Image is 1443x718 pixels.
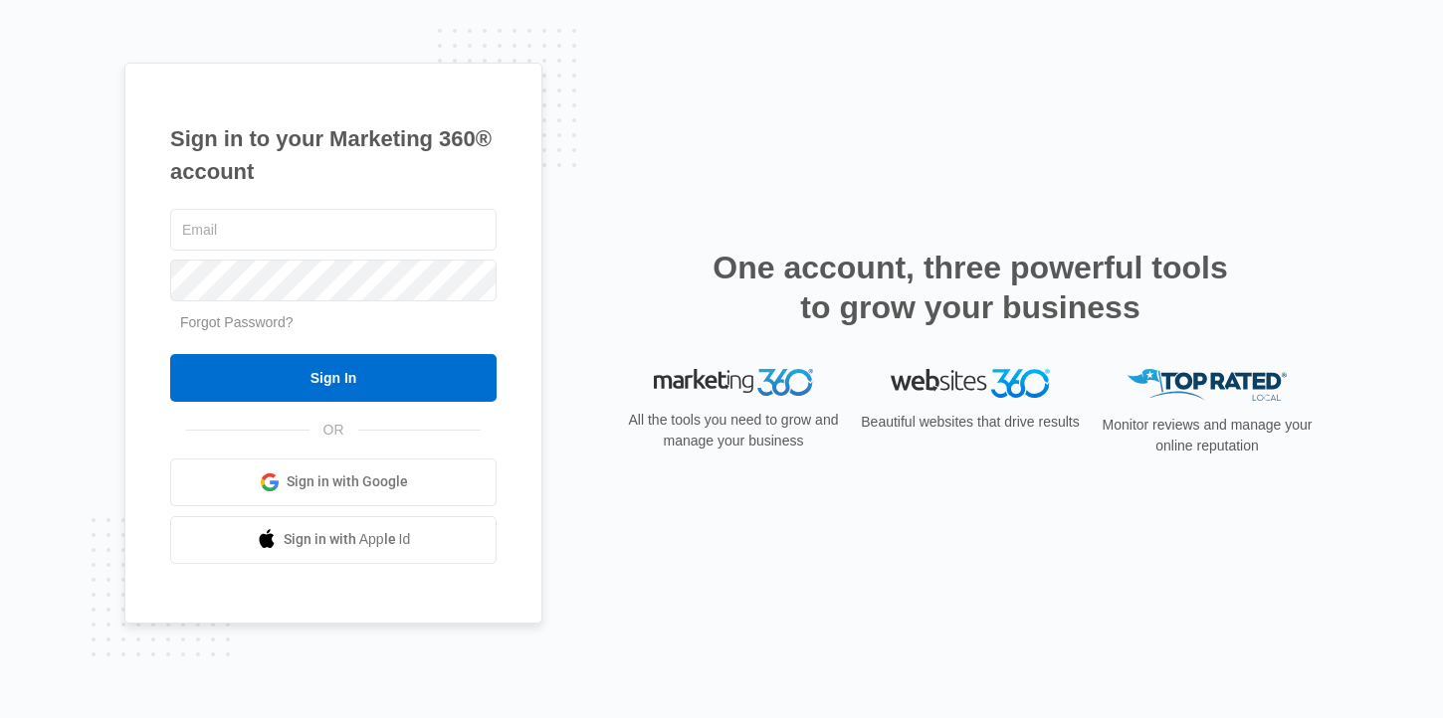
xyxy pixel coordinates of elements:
[891,369,1050,398] img: Websites 360
[170,209,497,251] input: Email
[622,410,845,451] p: All the tools you need to grow and manage your business
[707,248,1234,327] h2: One account, three powerful tools to grow your business
[170,516,497,564] a: Sign in with Apple Id
[859,412,1082,433] p: Beautiful websites that drive results
[309,420,358,441] span: OR
[654,369,813,397] img: Marketing 360
[287,471,408,492] span: Sign in with Google
[1128,369,1287,402] img: Top Rated Local
[170,354,497,402] input: Sign In
[284,529,411,550] span: Sign in with Apple Id
[170,458,497,506] a: Sign in with Google
[170,122,497,188] h1: Sign in to your Marketing 360® account
[1096,415,1319,456] p: Monitor reviews and manage your online reputation
[180,314,294,330] a: Forgot Password?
